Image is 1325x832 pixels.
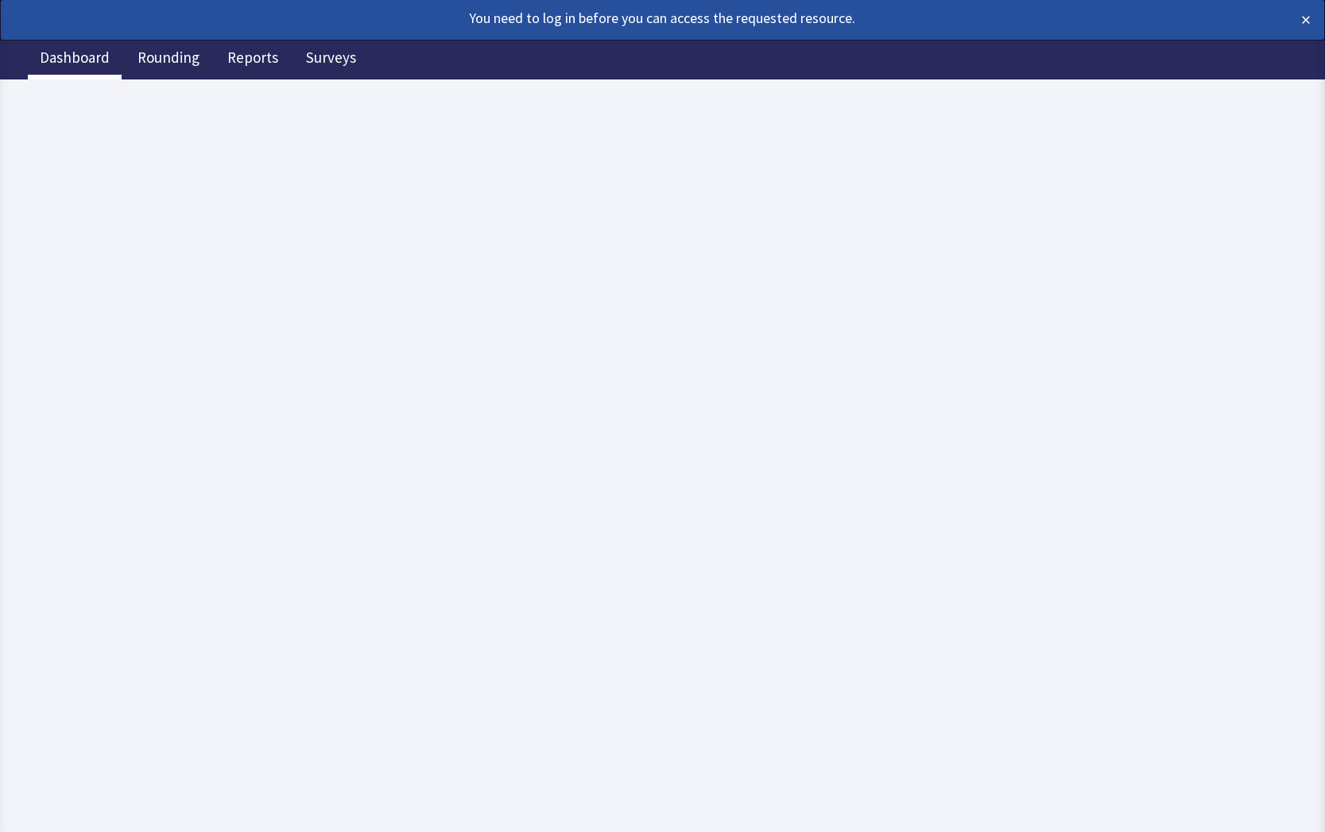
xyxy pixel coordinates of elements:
[28,40,122,79] a: Dashboard
[1301,7,1311,33] button: ×
[215,40,290,79] a: Reports
[294,40,368,79] a: Surveys
[14,7,1181,29] div: You need to log in before you can access the requested resource.
[126,40,211,79] a: Rounding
